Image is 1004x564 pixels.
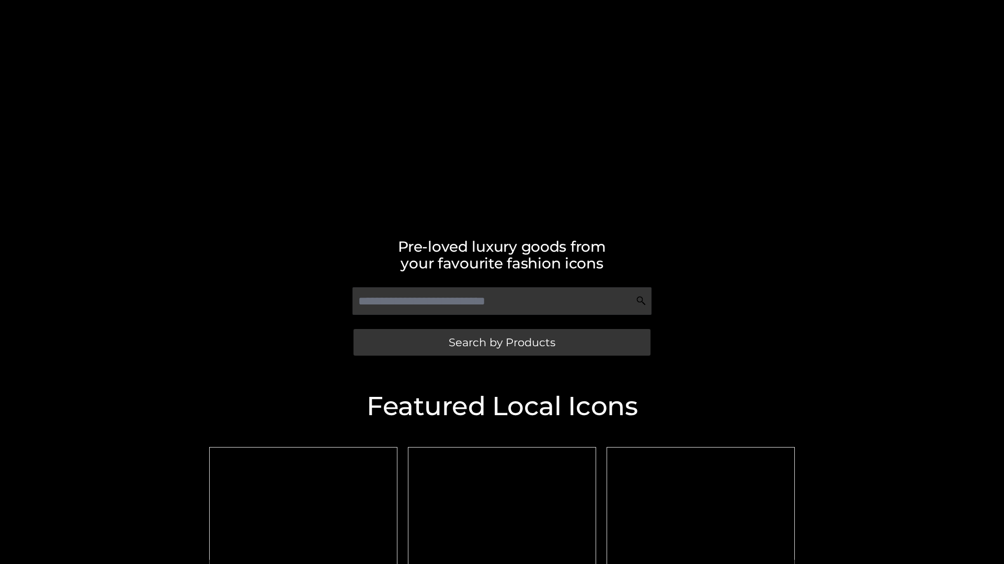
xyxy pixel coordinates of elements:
[636,296,646,306] img: Search Icon
[204,238,800,272] h2: Pre-loved luxury goods from your favourite fashion icons
[204,393,800,419] h2: Featured Local Icons​
[353,329,651,356] a: Search by Products
[449,337,555,348] span: Search by Products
